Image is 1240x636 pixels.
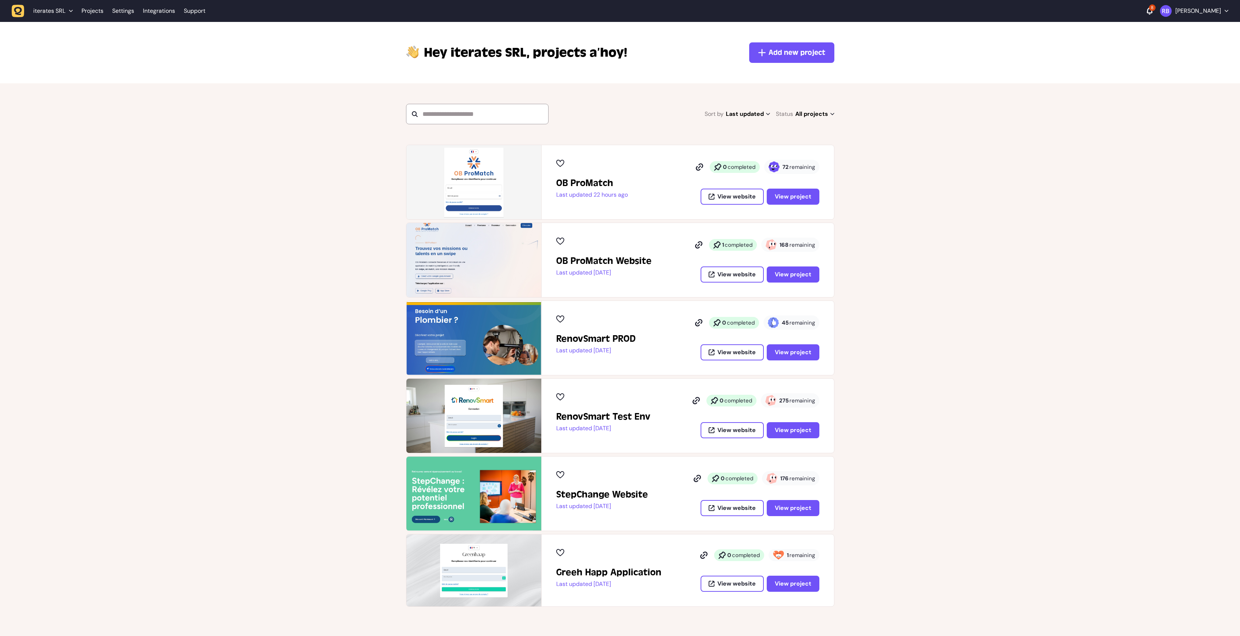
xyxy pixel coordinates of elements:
[556,489,648,500] h2: StepChange Website
[701,266,764,283] button: View website
[556,255,652,267] h2: OB ProMatch Website
[556,567,661,578] h2: Greeh Happ Application
[775,270,811,278] span: View project
[767,500,819,516] button: View project
[1160,5,1228,17] button: [PERSON_NAME]
[728,163,755,171] span: completed
[701,576,764,592] button: View website
[406,379,541,453] img: RenovSmart Test Env
[556,333,636,345] h2: RenovSmart PROD
[717,349,756,355] span: View website
[721,475,725,482] strong: 0
[1149,4,1156,11] div: 8
[780,475,789,482] strong: 176
[717,427,756,433] span: View website
[717,505,756,511] span: View website
[556,425,651,432] p: Last updated [DATE]
[725,475,753,482] span: completed
[723,163,727,171] strong: 0
[789,319,815,326] span: remaining
[406,223,541,297] img: OB ProMatch Website
[767,344,819,360] button: View project
[717,194,756,200] span: View website
[795,109,834,119] span: All projects
[184,7,205,15] a: Support
[705,109,724,119] span: Sort by
[724,397,752,404] span: completed
[33,7,65,15] span: iterates SRL
[775,504,811,512] span: View project
[727,319,755,326] span: completed
[789,397,815,404] span: remaining
[782,163,789,171] strong: 72
[556,177,628,189] h2: OB ProMatch
[1175,7,1221,15] p: [PERSON_NAME]
[1160,5,1172,17] img: Rodolphe Balay
[424,44,530,61] span: iterates SRL
[767,266,819,283] button: View project
[726,109,770,119] span: Last updated
[767,189,819,205] button: View project
[406,534,541,606] img: Greeh Happ Application
[406,145,541,219] img: OB ProMatch
[701,422,764,438] button: View website
[767,576,819,592] button: View project
[775,426,811,434] span: View project
[789,163,815,171] span: remaining
[556,347,636,354] p: Last updated [DATE]
[727,552,731,559] strong: 0
[701,500,764,516] button: View website
[556,411,651,423] h2: RenovSmart Test Env
[81,4,103,18] a: Projects
[780,241,789,249] strong: 168
[775,348,811,356] span: View project
[776,109,793,119] span: Status
[112,4,134,18] a: Settings
[787,552,789,559] strong: 1
[556,580,661,588] p: Last updated [DATE]
[789,552,815,559] span: remaining
[143,4,175,18] a: Integrations
[12,4,77,18] button: iterates SRL
[424,44,627,61] p: projects a’hoy!
[749,42,834,63] button: Add new project
[779,397,789,404] strong: 275
[767,422,819,438] button: View project
[406,44,420,59] img: hi-hand
[556,269,652,276] p: Last updated [DATE]
[701,189,764,205] button: View website
[556,191,628,198] p: Last updated 22 hours ago
[556,503,648,510] p: Last updated [DATE]
[732,552,760,559] span: completed
[775,580,811,587] span: View project
[789,475,815,482] span: remaining
[717,581,756,587] span: View website
[789,241,815,249] span: remaining
[782,319,789,326] strong: 45
[720,397,724,404] strong: 0
[717,272,756,277] span: View website
[406,457,541,531] img: StepChange Website
[722,241,724,249] strong: 1
[725,241,752,249] span: completed
[701,344,764,360] button: View website
[775,193,811,200] span: View project
[722,319,726,326] strong: 0
[406,301,541,375] img: RenovSmart PROD
[769,48,825,58] span: Add new project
